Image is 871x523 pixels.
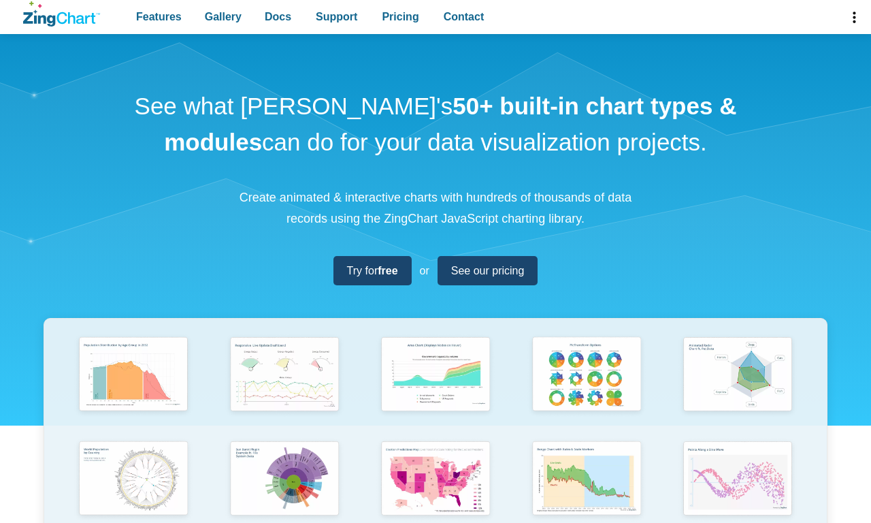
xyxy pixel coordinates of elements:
[375,332,496,419] img: Area Chart (Displays Nodes on Hover)
[662,332,813,437] a: Animated Radar Chart ft. Pet Data
[73,332,194,419] img: Population Distribution by Age Group in 2052
[511,332,662,437] a: Pie Transform Options
[164,93,736,155] strong: 50+ built-in chart types & modules
[451,261,525,280] span: See our pricing
[526,437,647,523] img: Range Chart with Rultes & Scale Markers
[205,7,242,26] span: Gallery
[58,332,209,437] a: Population Distribution by Age Group in 2052
[444,7,484,26] span: Contact
[209,332,360,437] a: Responsive Live Update Dashboard
[526,332,647,419] img: Pie Transform Options
[23,1,100,27] a: ZingChart Logo. Click to return to the homepage
[375,437,496,523] img: Election Predictions Map
[129,89,742,160] h1: See what [PERSON_NAME]'s can do for your data visualization projects.
[347,261,398,280] span: Try for
[438,256,538,285] a: See our pricing
[378,265,397,276] strong: free
[677,437,798,523] img: Points Along a Sine Wave
[73,437,194,523] img: World Population by Country
[420,261,429,280] span: or
[333,256,412,285] a: Try forfree
[265,7,291,26] span: Docs
[136,7,182,26] span: Features
[231,187,640,229] p: Create animated & interactive charts with hundreds of thousands of data records using the ZingCha...
[224,332,345,419] img: Responsive Live Update Dashboard
[677,332,798,419] img: Animated Radar Chart ft. Pet Data
[224,437,345,522] img: Sun Burst Plugin Example ft. File System Data
[382,7,418,26] span: Pricing
[360,332,511,437] a: Area Chart (Displays Nodes on Hover)
[316,7,357,26] span: Support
